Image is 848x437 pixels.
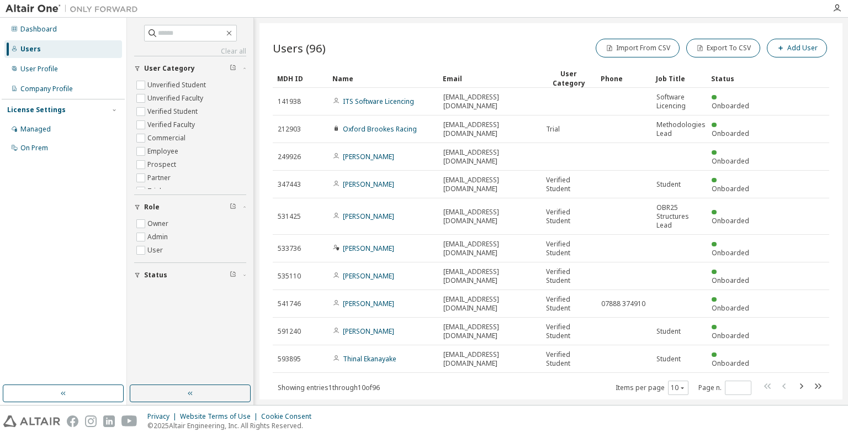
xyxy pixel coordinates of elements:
[147,131,188,145] label: Commercial
[121,415,137,427] img: youtube.svg
[712,216,749,225] span: Onboarded
[686,39,760,57] button: Export To CSV
[147,78,208,92] label: Unverified Student
[134,195,246,219] button: Role
[343,271,394,281] a: [PERSON_NAME]
[147,118,197,131] label: Verified Faculty
[278,383,380,392] span: Showing entries 1 through 10 of 96
[147,105,200,118] label: Verified Student
[443,176,536,193] span: [EMAIL_ADDRESS][DOMAIN_NAME]
[147,230,170,244] label: Admin
[596,39,680,57] button: Import From CSV
[712,101,749,110] span: Onboarded
[443,323,536,340] span: [EMAIL_ADDRESS][DOMAIN_NAME]
[343,354,396,364] a: Thinal Ekanayake
[278,152,301,161] span: 249926
[147,171,173,185] label: Partner
[20,25,57,34] div: Dashboard
[278,180,301,189] span: 347443
[443,295,536,313] span: [EMAIL_ADDRESS][DOMAIN_NAME]
[278,299,301,308] span: 541746
[601,70,647,87] div: Phone
[712,156,749,166] span: Onboarded
[134,47,246,56] a: Clear all
[343,327,394,336] a: [PERSON_NAME]
[656,203,702,230] span: OBR25 Structures Lead
[343,152,394,161] a: [PERSON_NAME]
[20,45,41,54] div: Users
[671,383,686,392] button: 10
[656,120,706,138] span: Methodologies Lead
[134,56,246,81] button: User Category
[7,106,66,114] div: License Settings
[443,93,536,110] span: [EMAIL_ADDRESS][DOMAIN_NAME]
[230,271,236,280] span: Clear filter
[546,125,560,134] span: Trial
[278,327,301,336] span: 591240
[343,124,417,134] a: Oxford Brookes Racing
[147,217,171,230] label: Owner
[20,85,73,93] div: Company Profile
[343,180,394,189] a: [PERSON_NAME]
[103,415,115,427] img: linkedin.svg
[343,97,414,106] a: ITS Software Licencing
[278,97,301,106] span: 141938
[546,208,591,225] span: Verified Student
[261,412,318,421] div: Cookie Consent
[278,212,301,221] span: 531425
[3,415,60,427] img: altair_logo.svg
[147,421,318,430] p: © 2025 Altair Engineering, Inc. All Rights Reserved.
[134,263,246,287] button: Status
[147,158,178,171] label: Prospect
[546,176,591,193] span: Verified Student
[712,129,749,138] span: Onboarded
[85,415,97,427] img: instagram.svg
[6,3,144,14] img: Altair One
[180,412,261,421] div: Website Terms of Use
[273,40,326,56] span: Users (96)
[601,299,645,308] span: 07888 374910
[545,69,592,88] div: User Category
[147,244,165,257] label: User
[712,331,749,340] span: Onboarded
[443,240,536,257] span: [EMAIL_ADDRESS][DOMAIN_NAME]
[278,272,301,281] span: 535110
[278,125,301,134] span: 212903
[443,267,536,285] span: [EMAIL_ADDRESS][DOMAIN_NAME]
[546,240,591,257] span: Verified Student
[147,412,180,421] div: Privacy
[443,208,536,225] span: [EMAIL_ADDRESS][DOMAIN_NAME]
[332,70,434,87] div: Name
[656,180,681,189] span: Student
[144,64,195,73] span: User Category
[656,93,702,110] span: Software Licencing
[144,271,167,280] span: Status
[147,185,163,198] label: Trial
[230,203,236,212] span: Clear filter
[616,381,688,395] span: Items per page
[278,244,301,253] span: 533736
[343,212,394,221] a: [PERSON_NAME]
[230,64,236,73] span: Clear filter
[656,327,681,336] span: Student
[546,350,591,368] span: Verified Student
[20,144,48,152] div: On Prem
[443,70,537,87] div: Email
[343,299,394,308] a: [PERSON_NAME]
[698,381,751,395] span: Page n.
[147,92,205,105] label: Unverified Faculty
[712,303,749,313] span: Onboarded
[20,125,51,134] div: Managed
[767,39,827,57] button: Add User
[147,145,181,158] label: Employee
[277,70,324,87] div: MDH ID
[546,267,591,285] span: Verified Student
[712,359,749,368] span: Onboarded
[656,70,702,87] div: Job Title
[443,350,536,368] span: [EMAIL_ADDRESS][DOMAIN_NAME]
[144,203,160,212] span: Role
[443,120,536,138] span: [EMAIL_ADDRESS][DOMAIN_NAME]
[443,148,536,166] span: [EMAIL_ADDRESS][DOMAIN_NAME]
[712,248,749,257] span: Onboarded
[278,355,301,364] span: 593895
